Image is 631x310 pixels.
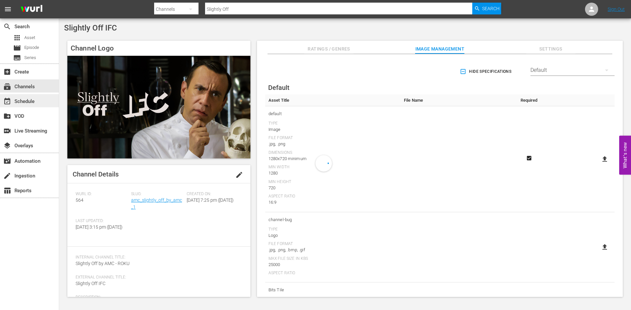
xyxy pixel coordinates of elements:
[3,172,11,180] span: Ingestion
[482,3,500,14] span: Search
[24,34,35,41] span: Asset
[525,155,533,161] svg: Required
[461,68,511,75] span: Hide Specifications
[269,232,397,239] div: Logo
[3,83,11,91] span: Channels
[76,224,123,230] span: [DATE] 3:15 pm ([DATE])
[269,155,397,162] div: 1280x720 minimum
[265,94,401,106] th: Asset Title
[269,185,397,191] div: 720
[269,256,397,261] div: Max File Size In Kbs
[269,110,397,118] span: default
[269,165,397,170] div: Min Width
[269,199,397,206] div: 16:9
[269,121,397,126] div: Type
[16,2,47,17] img: ans4CAIJ8jUAAAAAAAAAAAAAAAAAAAAAAAAgQb4GAAAAAAAAAAAAAAAAAAAAAAAAJMjXAAAAAAAAAAAAAAAAAAAAAAAAgAT5G...
[269,150,397,155] div: Dimensions
[269,227,397,232] div: Type
[24,54,36,61] span: Series
[268,84,290,92] span: Default
[269,141,397,147] div: .jpg, .png
[3,68,11,76] span: Create
[187,192,239,197] span: Created On:
[526,45,575,53] span: Settings
[3,157,11,165] span: Automation
[269,170,397,176] div: 1280
[3,127,11,135] span: Live Streaming
[269,271,397,276] div: Aspect Ratio
[269,261,397,268] div: 25000
[515,94,543,106] th: Required
[76,281,105,286] span: Slightly Off IFC
[619,135,631,175] button: Open Feedback Widget
[64,23,117,32] span: Slightly Off IFC
[3,97,11,105] span: Schedule
[269,247,397,253] div: .jpg, .png, .bmp, .gif
[24,44,39,51] span: Episode
[4,5,12,13] span: menu
[269,216,397,224] span: channel-bug
[131,192,183,197] span: Slug:
[304,45,354,53] span: Ratings / Genres
[401,94,515,106] th: File Name
[3,187,11,195] span: Reports
[231,167,247,183] button: edit
[76,295,239,300] span: Description:
[269,194,397,199] div: Aspect Ratio
[269,241,397,247] div: File Format
[131,197,182,210] a: amc_slightly_off_by_amc_1
[269,179,397,185] div: Min Height
[3,142,11,150] span: Overlays
[269,135,397,141] div: File Format
[530,61,615,79] div: Default
[415,45,464,53] span: Image Management
[76,255,239,260] span: Internal Channel Title:
[269,126,397,133] div: Image
[458,62,514,81] button: Hide Specifications
[13,54,21,62] span: subtitles
[269,286,397,294] span: Bits Tile
[76,192,128,197] span: Wurl ID:
[76,197,83,203] span: 564
[187,197,234,203] span: [DATE] 7:25 pm ([DATE])
[13,34,21,42] span: Asset
[76,218,128,224] span: Last Updated:
[472,3,501,14] button: Search
[67,56,250,158] img: Slightly Off IFC
[76,275,239,280] span: External Channel Title:
[76,261,129,266] span: Slightly Off by AMC - ROKU
[67,41,250,56] h4: Channel Logo
[235,171,243,179] span: edit
[73,170,119,178] span: Channel Details
[608,7,625,12] a: Sign Out
[3,112,11,120] span: create_new_folder
[3,23,11,31] span: Search
[13,44,21,52] span: Episode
